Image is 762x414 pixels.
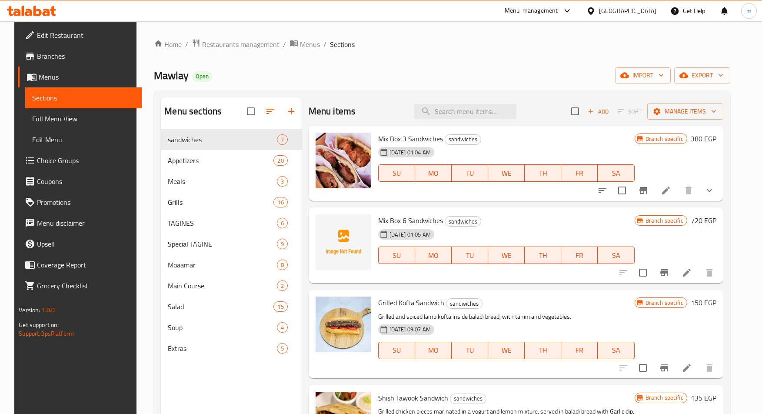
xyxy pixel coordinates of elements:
div: sandwiches7 [161,129,301,150]
span: Grocery Checklist [37,280,135,291]
div: Appetizers [168,155,273,166]
span: 7 [277,136,287,144]
span: sandwiches [450,394,486,404]
span: Branches [37,51,135,61]
button: FR [561,342,598,359]
h2: Menu sections [164,105,222,118]
span: SA [601,249,631,262]
button: delete [699,357,720,378]
button: WE [488,342,525,359]
a: Coverage Report [18,254,142,275]
span: SU [382,249,412,262]
button: export [674,67,730,83]
div: Special TAGINE [168,239,276,249]
button: delete [678,180,699,201]
span: MO [419,249,448,262]
a: Home [154,39,182,50]
span: Branch specific [642,135,687,143]
span: Coupons [37,176,135,187]
span: Mix Box 3 Sandwiches [378,132,443,145]
a: Edit Restaurant [18,25,142,46]
span: TH [528,249,558,262]
span: Soup [168,322,276,333]
button: SU [378,164,415,182]
span: Extras [168,343,276,354]
div: TAGINES6 [161,213,301,234]
span: 1.0.0 [42,304,55,316]
input: search [414,104,516,119]
span: WE [492,249,521,262]
button: Branch-specific-item [633,180,654,201]
span: import [622,70,664,81]
button: delete [699,262,720,283]
li: / [185,39,188,50]
span: Branch specific [642,299,687,307]
span: sandwiches [446,299,482,309]
span: SA [601,344,631,357]
button: TH [525,164,561,182]
div: items [277,260,288,270]
li: / [323,39,326,50]
span: Open [192,73,212,80]
span: MO [419,344,448,357]
button: FR [561,164,598,182]
span: FR [565,167,594,180]
span: 5 [277,344,287,353]
h6: 720 EGP [691,214,716,227]
span: Full Menu View [32,114,135,124]
a: Branches [18,46,142,67]
div: Menu-management [505,6,558,16]
button: MO [415,342,452,359]
button: sort-choices [592,180,613,201]
div: items [277,239,288,249]
span: 3 [277,177,287,186]
button: Branch-specific-item [654,357,675,378]
span: Manage items [654,106,716,117]
span: 6 [277,219,287,227]
span: Edit Restaurant [37,30,135,40]
a: Coupons [18,171,142,192]
a: Upsell [18,234,142,254]
span: sandwiches [168,134,276,145]
button: Add [584,105,612,118]
button: FR [561,247,598,264]
button: TU [452,164,488,182]
nav: Menu sections [161,126,301,362]
a: Edit Menu [25,129,142,150]
button: WE [488,247,525,264]
span: Main Course [168,280,276,291]
h6: 380 EGP [691,133,716,145]
button: TU [452,247,488,264]
div: Meals [168,176,276,187]
span: TH [528,167,558,180]
span: 2 [277,282,287,290]
span: [DATE] 01:05 AM [386,230,434,239]
span: Grilled Kofta Sandwich [378,296,444,309]
span: TH [528,344,558,357]
a: Support.OpsPlatform [19,328,74,339]
span: SA [601,167,631,180]
span: 4 [277,324,287,332]
h6: 135 EGP [691,392,716,404]
span: Select to update [634,359,652,377]
div: items [277,134,288,145]
div: sandwiches [445,216,481,227]
img: Mix Box 3 Sandwiches [316,133,371,188]
button: show more [699,180,720,201]
button: TH [525,247,561,264]
span: Promotions [37,197,135,207]
span: Menu disclaimer [37,218,135,228]
nav: breadcrumb [154,39,730,50]
span: Get support on: [19,319,59,331]
span: Choice Groups [37,155,135,166]
a: Grocery Checklist [18,275,142,296]
a: Edit menu item [682,363,692,373]
a: Restaurants management [192,39,280,50]
svg: Show Choices [704,185,715,196]
span: Add [586,107,610,117]
div: Appetizers20 [161,150,301,171]
span: Coverage Report [37,260,135,270]
span: sandwiches [445,217,481,227]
